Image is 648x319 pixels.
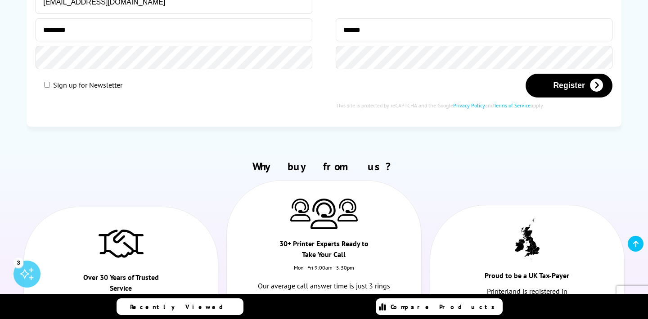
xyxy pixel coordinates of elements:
p: Our average call answer time is just 3 rings [256,280,392,292]
img: Printer Experts [310,199,337,230]
div: 30+ Printer Experts Ready to Take Your Call [275,238,373,264]
label: Sign up for Newsletter [53,80,122,89]
span: Compare Products [391,303,499,311]
h2: Why buy from us? [19,159,629,173]
img: UK tax payer [515,218,540,259]
div: This site is protected by reCAPTCHA and the Google and apply. [336,102,612,109]
img: Printer Experts [337,199,358,222]
a: Terms of Service [494,102,531,109]
div: Over 30 Years of Trusted Service [72,272,170,298]
a: Privacy Policy [453,102,485,109]
div: Proud to be a UK Tax-Payer [478,270,576,285]
span: Recently Viewed [130,303,232,311]
a: Recently Viewed [117,298,243,315]
div: Mon - Fri 9:00am - 5.30pm [227,264,421,280]
div: 3 [13,257,23,267]
img: Trusted Service [99,225,144,261]
button: Register [526,74,612,97]
img: Printer Experts [290,199,310,222]
a: Compare Products [376,298,503,315]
